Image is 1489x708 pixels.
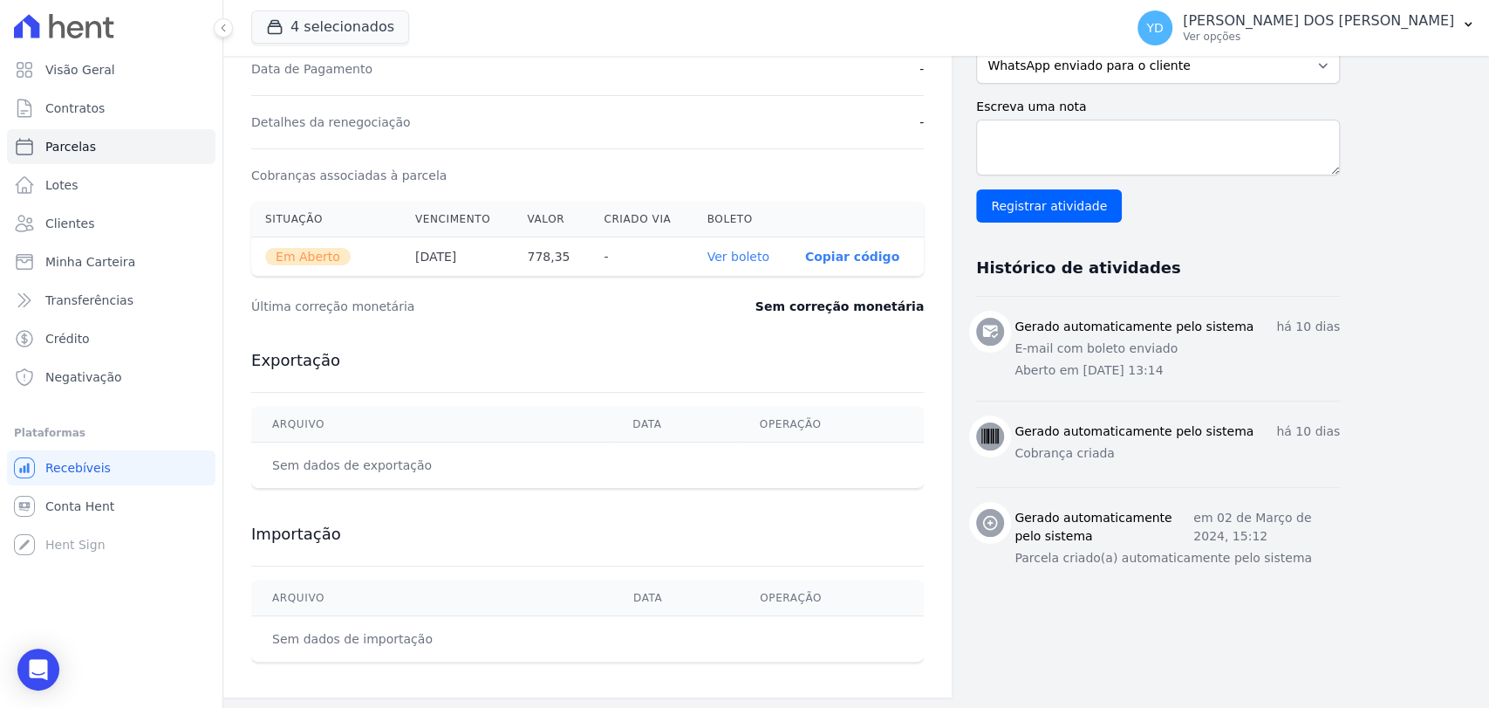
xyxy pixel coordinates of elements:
th: Vencimento [401,202,514,237]
h3: Importação [251,524,924,545]
a: Recebíveis [7,450,215,485]
span: Clientes [45,215,94,232]
dd: - [919,113,924,131]
th: Valor [513,202,590,237]
p: Parcela criado(a) automaticamente pelo sistema [1014,549,1340,567]
dd: - [919,60,924,78]
span: Conta Hent [45,498,114,515]
span: Lotes [45,176,79,194]
th: Criado via [590,202,693,237]
th: Data [611,407,738,443]
a: Conta Hent [7,489,215,524]
p: E-mail com boleto enviado [1014,340,1340,358]
button: YD [PERSON_NAME] DOS [PERSON_NAME] Ver opções [1124,3,1489,52]
th: 778,35 [513,237,590,277]
h3: Gerado automaticamente pelo sistema [1014,509,1193,546]
span: Transferências [45,292,133,309]
th: - [590,237,693,277]
a: Minha Carteira [7,244,215,279]
button: Copiar código [805,250,899,264]
input: Registrar atividade [976,189,1122,223]
dt: Cobranças associadas à parcela [251,167,447,184]
h3: Exportação [251,350,924,371]
a: Clientes [7,206,215,241]
p: há 10 dias [1276,423,1340,441]
p: [PERSON_NAME] DOS [PERSON_NAME] [1183,12,1454,30]
dt: Data de Pagamento [251,60,372,78]
h3: Gerado automaticamente pelo sistema [1014,423,1253,441]
p: Cobrança criada [1014,444,1340,463]
th: Operação [739,581,924,616]
p: há 10 dias [1276,318,1340,336]
th: Situação [251,202,401,237]
a: Transferências [7,283,215,318]
dt: Detalhes da renegociação [251,113,411,131]
span: Negativação [45,368,122,386]
a: Ver boleto [707,250,769,264]
p: Ver opções [1183,30,1454,44]
th: Arquivo [251,407,611,443]
label: Escreva uma nota [976,98,1340,116]
div: Open Intercom Messenger [17,649,59,691]
th: Arquivo [251,581,612,616]
th: [DATE] [401,237,514,277]
td: Sem dados de exportação [251,443,611,489]
th: Data [612,581,739,616]
th: Operação [739,407,924,443]
span: Em Aberto [265,248,351,265]
th: Boleto [693,202,791,237]
a: Negativação [7,360,215,395]
p: Aberto em [DATE] 13:14 [1014,361,1340,380]
a: Parcelas [7,129,215,164]
a: Contratos [7,91,215,126]
span: Minha Carteira [45,253,135,271]
span: Parcelas [45,138,96,155]
a: Visão Geral [7,52,215,87]
h3: Gerado automaticamente pelo sistema [1014,318,1253,336]
a: Crédito [7,321,215,356]
a: Lotes [7,168,215,203]
p: em 02 de Março de 2024, 15:12 [1193,509,1340,546]
dd: Sem correção monetária [755,298,924,315]
td: Sem dados de importação [251,616,612,663]
span: Contratos [45,100,105,117]
div: Plataformas [14,423,208,443]
button: 4 selecionados [251,10,409,44]
span: YD [1146,22,1163,34]
span: Crédito [45,330,90,347]
span: Visão Geral [45,61,115,79]
h3: Histórico de atividades [976,258,1180,278]
span: Recebíveis [45,459,111,477]
dt: Última correção monetária [251,298,649,315]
